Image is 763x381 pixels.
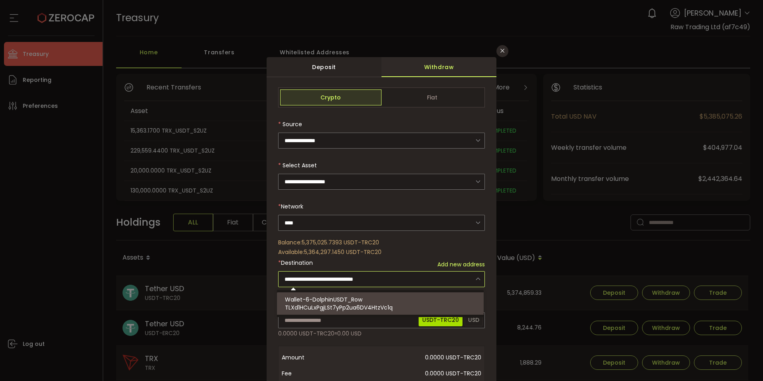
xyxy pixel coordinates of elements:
span: Balance: [278,238,302,246]
span: Wallet-6-DolphinUSDT_Row [285,296,362,304]
span: ≈ [334,329,337,337]
span: Add new address [437,260,485,269]
span: 0.0000 USDT-TRC20 [278,329,334,337]
span: Fiat [381,89,483,105]
span: Network [281,202,303,210]
span: 5,375,025.7393 USDT-TRC20 [302,238,379,246]
span: USD [465,314,483,326]
span: USDT-TRC20 [419,314,463,326]
div: Withdraw [381,57,496,77]
span: 5,364,297.1450 USDT-TRC20 [304,248,381,256]
span: TLXd1HCuLxPgjLSt7yPp2ua6DV4HtzVc1q [285,304,393,312]
span: Available: [278,248,304,256]
span: 0.00 USD [337,329,362,337]
span: 0.0000 USDT-TRC20 [346,349,481,365]
div: Deposit [267,57,381,77]
label: Source [278,120,302,128]
span: Crypto [280,89,381,105]
span: Destination [281,259,313,267]
span: Amount [282,349,346,365]
iframe: Chat Widget [723,343,763,381]
label: Select Asset [278,161,317,169]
